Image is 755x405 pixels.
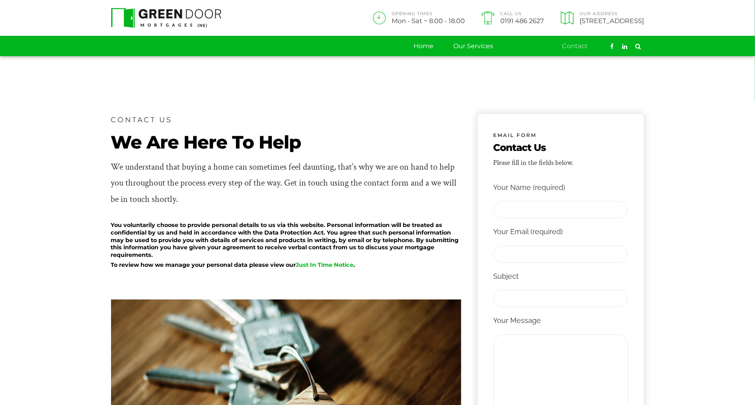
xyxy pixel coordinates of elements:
span: We Are Here To Help [111,131,461,154]
span: [STREET_ADDRESS] [580,18,644,24]
span: Mon - Sat ~ 8.00 - 18.00 [392,18,465,24]
a: Our Address[STREET_ADDRESS] [558,12,644,24]
div: Please fill in the fields below. [494,157,574,169]
h6: You voluntarily choose to provide personal details to us via this website. Personal information w... [111,221,461,259]
a: Call Us0191 486 2627 [479,12,544,24]
span: Call Us [500,12,544,16]
span: Contact Us [494,141,574,154]
span: OPENING TIMES [392,12,465,16]
span: EMAIL FORM [494,131,537,140]
span: CONTACT US [111,113,172,126]
img: Green Door Mortgages North East [111,8,222,28]
p: Your Email (required) [494,225,628,238]
div: We understand that buying a home can sometimes feel daunting, that’s why we are on hand to help y... [111,159,461,208]
p: Your Message [494,314,628,327]
p: Your Name (required) [494,181,628,194]
span: Our Address [580,12,644,16]
a: Contact [562,36,588,56]
a: Home [414,36,434,56]
h6: To review how we manage your personal data please view our . [111,261,461,269]
p: Subject [494,270,628,283]
a: Just In Time Notice [296,261,354,268]
a: About us [513,36,542,56]
a: Our Services [454,36,494,56]
span: 0191 486 2627 [500,18,544,24]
